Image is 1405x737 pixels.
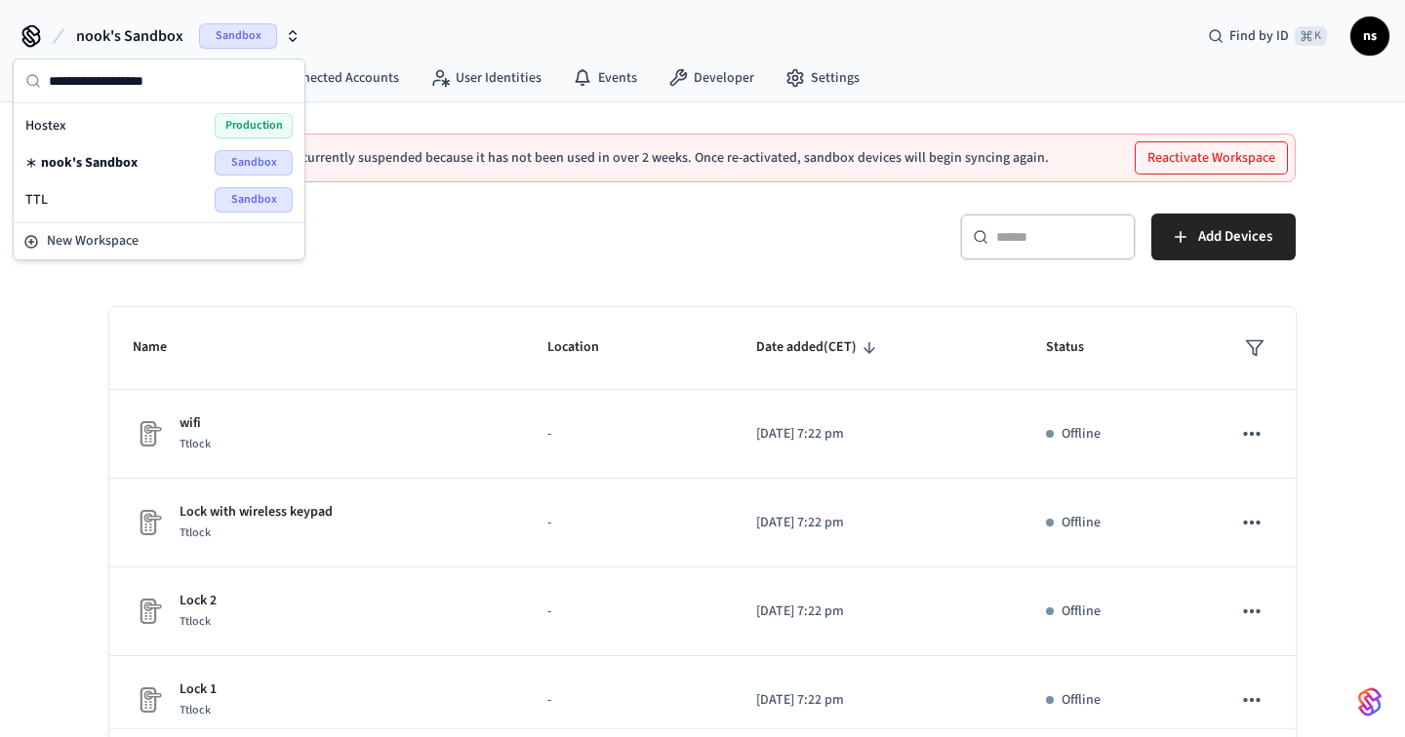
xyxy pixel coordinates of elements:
[1192,19,1343,54] div: Find by ID⌘ K
[756,513,999,533] p: [DATE] 7:22 pm
[76,24,183,48] span: nook's Sandbox
[1198,224,1272,250] span: Add Devices
[238,60,415,96] a: Connected Accounts
[1062,601,1101,622] p: Offline
[180,679,217,700] p: Lock 1
[133,332,192,363] span: Name
[141,150,1049,166] p: This sandbox workspace is currently suspended because it has not been used in over 2 weeks. Once ...
[215,150,293,175] span: Sandbox
[180,591,217,611] p: Lock 2
[1062,513,1101,533] p: Offline
[1229,26,1289,46] span: Find by ID
[415,60,557,96] a: User Identities
[133,507,164,538] img: Placeholder Lock Image
[756,332,882,363] span: Date added(CET)
[180,702,211,718] span: Ttlock
[770,60,875,96] a: Settings
[547,690,708,711] p: -
[1136,142,1287,174] button: Reactivate Workspace
[133,684,164,716] img: Placeholder Lock Image
[180,436,211,452] span: Ttlock
[180,613,211,630] span: Ttlock
[109,213,691,253] h5: Devices
[25,116,66,136] span: Hostex
[133,418,164,449] img: Placeholder Lock Image
[1062,690,1101,711] p: Offline
[1352,19,1387,54] span: ns
[547,424,708,445] p: -
[756,690,999,711] p: [DATE] 7:22 pm
[756,601,999,622] p: [DATE] 7:22 pm
[25,190,48,210] span: TTL
[215,113,293,138] span: Production
[215,187,293,213] span: Sandbox
[756,424,999,445] p: [DATE] 7:22 pm
[547,332,624,363] span: Location
[41,153,138,173] span: nook's Sandbox
[47,231,139,252] span: New Workspace
[1350,17,1389,56] button: ns
[653,60,770,96] a: Developer
[199,23,277,49] span: Sandbox
[14,103,304,222] div: Suggestions
[1046,332,1109,363] span: Status
[1358,686,1382,718] img: SeamLogoGradient.69752ec5.svg
[180,413,211,434] p: wifi
[180,524,211,541] span: Ttlock
[547,601,708,622] p: -
[180,502,333,523] p: Lock with wireless keypad
[16,225,302,257] button: New Workspace
[1151,213,1296,260] button: Add Devices
[547,513,708,533] p: -
[1062,424,1101,445] p: Offline
[133,596,164,627] img: Placeholder Lock Image
[1295,26,1327,46] span: ⌘ K
[557,60,653,96] a: Events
